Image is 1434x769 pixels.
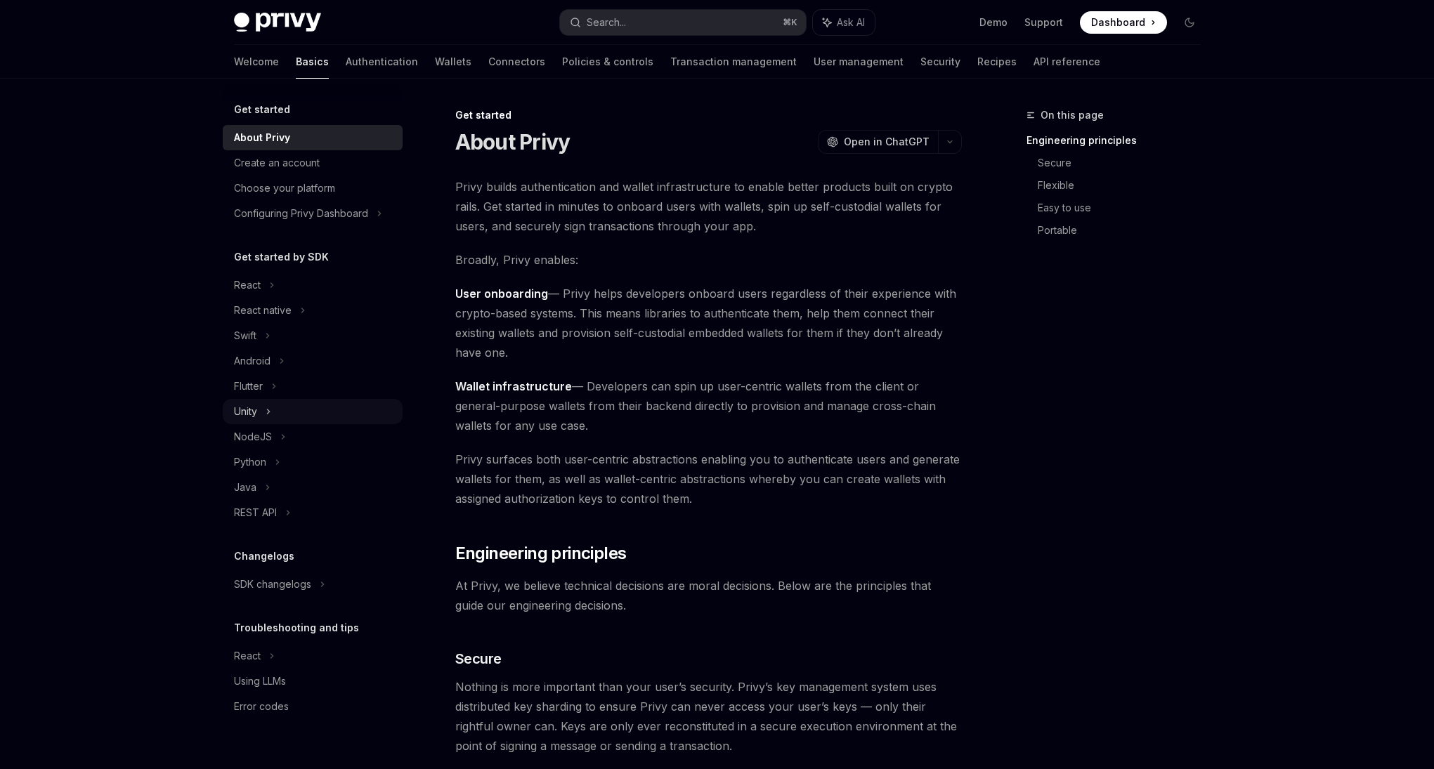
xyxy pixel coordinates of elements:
strong: Wallet infrastructure [455,379,572,393]
a: Recipes [977,45,1017,79]
span: Open in ChatGPT [844,135,930,149]
div: Using LLMs [234,673,286,690]
a: Security [920,45,960,79]
div: React native [234,302,292,319]
a: Error codes [223,694,403,719]
div: Java [234,479,256,496]
h5: Get started [234,101,290,118]
div: Configuring Privy Dashboard [234,205,368,222]
button: Search...⌘K [560,10,806,35]
span: Secure [455,649,502,669]
span: Dashboard [1091,15,1145,29]
div: Python [234,454,266,471]
a: Basics [296,45,329,79]
a: About Privy [223,125,403,150]
a: Connectors [488,45,545,79]
a: Flexible [1038,174,1212,197]
div: Search... [587,14,626,31]
a: Authentication [346,45,418,79]
button: Ask AI [813,10,875,35]
a: Using LLMs [223,669,403,694]
div: NodeJS [234,428,272,445]
span: On this page [1041,107,1104,124]
a: Policies & controls [562,45,653,79]
a: User management [814,45,904,79]
a: Support [1024,15,1063,29]
a: Easy to use [1038,197,1212,219]
span: Privy builds authentication and wallet infrastructure to enable better products built on crypto r... [455,177,962,236]
div: React [234,648,261,664]
span: At Privy, we believe technical decisions are moral decisions. Below are the principles that guide... [455,576,962,615]
h5: Changelogs [234,548,294,565]
div: Android [234,353,270,369]
button: Toggle dark mode [1178,11,1201,34]
span: Engineering principles [455,542,627,565]
a: Engineering principles [1026,129,1212,152]
img: dark logo [234,13,321,32]
span: ⌘ K [783,17,797,28]
div: Get started [455,108,962,122]
a: Welcome [234,45,279,79]
a: Transaction management [670,45,797,79]
div: Swift [234,327,256,344]
div: React [234,277,261,294]
strong: User onboarding [455,287,548,301]
a: API reference [1034,45,1100,79]
span: — Developers can spin up user-centric wallets from the client or general-purpose wallets from the... [455,376,962,435]
a: Wallets [435,45,471,79]
div: Error codes [234,698,289,715]
a: Secure [1038,152,1212,174]
h5: Troubleshooting and tips [234,619,359,636]
a: Portable [1038,219,1212,242]
div: SDK changelogs [234,576,311,593]
div: Choose your platform [234,180,335,197]
h5: Get started by SDK [234,249,329,265]
h1: About Privy [455,129,571,155]
div: Flutter [234,378,263,395]
a: Demo [979,15,1008,29]
button: Open in ChatGPT [818,130,938,154]
div: Unity [234,403,257,420]
div: Create an account [234,155,320,171]
a: Dashboard [1080,11,1167,34]
a: Create an account [223,150,403,176]
span: Broadly, Privy enables: [455,250,962,270]
div: About Privy [234,129,290,146]
span: Nothing is more important than your user’s security. Privy’s key management system uses distribut... [455,677,962,756]
span: Ask AI [837,15,865,29]
a: Choose your platform [223,176,403,201]
span: Privy surfaces both user-centric abstractions enabling you to authenticate users and generate wal... [455,449,962,508]
div: REST API [234,504,277,521]
span: — Privy helps developers onboard users regardless of their experience with crypto-based systems. ... [455,284,962,362]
